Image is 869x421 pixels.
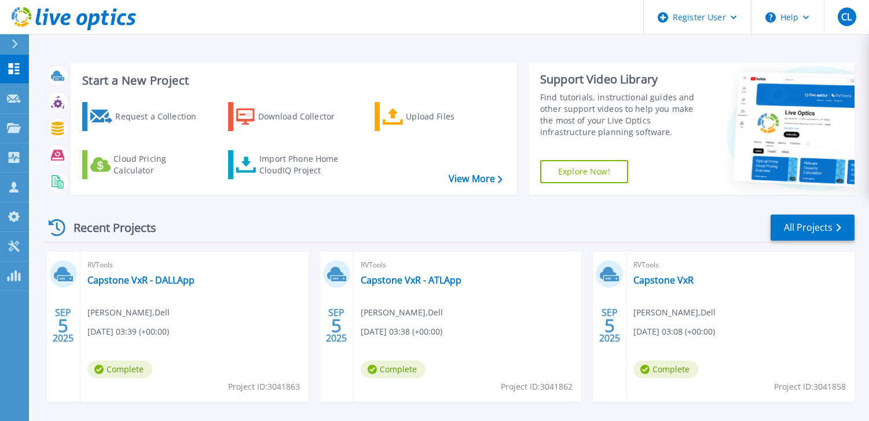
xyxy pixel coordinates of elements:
a: All Projects [771,215,855,241]
span: RVTools [87,259,302,271]
a: Explore Now! [540,160,628,183]
span: Complete [633,361,698,378]
div: Download Collector [258,105,351,128]
span: CL [841,12,852,21]
span: 5 [58,321,68,331]
span: Project ID: 3041858 [774,380,846,393]
div: SEP 2025 [599,304,621,347]
div: Cloud Pricing Calculator [113,153,206,176]
span: Project ID: 3041862 [501,380,573,393]
span: 5 [604,321,615,331]
span: [PERSON_NAME] , Dell [361,306,443,319]
div: Import Phone Home CloudIQ Project [259,153,350,176]
span: [PERSON_NAME] , Dell [87,306,170,319]
div: Request a Collection [115,105,208,128]
span: [PERSON_NAME] , Dell [633,306,716,319]
a: View More [449,173,503,184]
a: Cloud Pricing Calculator [82,150,211,179]
a: Capstone VxR - DALLApp [87,274,195,286]
span: Project ID: 3041863 [228,380,300,393]
div: SEP 2025 [325,304,347,347]
div: Support Video Library [540,72,703,87]
span: RVTools [361,259,575,271]
span: 5 [331,321,342,331]
div: Upload Files [406,105,498,128]
h3: Start a New Project [82,74,502,87]
a: Upload Files [375,102,504,131]
span: Complete [87,361,152,378]
span: [DATE] 03:39 (+00:00) [87,325,169,338]
a: Capstone VxR [633,274,694,286]
span: [DATE] 03:38 (+00:00) [361,325,442,338]
a: Request a Collection [82,102,211,131]
span: RVTools [633,259,848,271]
div: SEP 2025 [52,304,74,347]
a: Capstone VxR - ATLApp [361,274,461,286]
span: Complete [361,361,426,378]
div: Recent Projects [45,213,172,242]
span: [DATE] 03:08 (+00:00) [633,325,715,338]
a: Download Collector [228,102,357,131]
div: Find tutorials, instructional guides and other support videos to help you make the most of your L... [540,92,703,138]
